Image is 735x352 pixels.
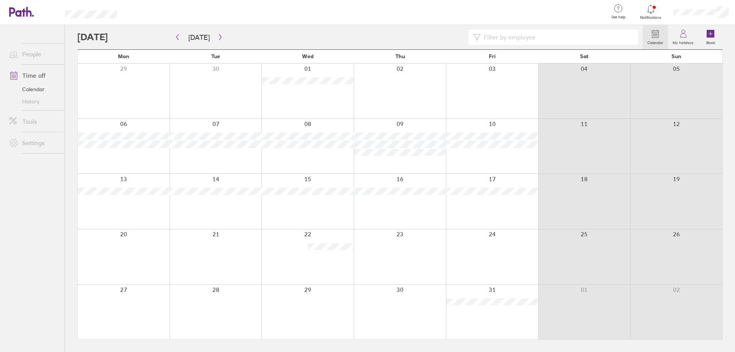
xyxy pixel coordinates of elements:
[3,135,65,151] a: Settings
[3,68,65,83] a: Time off
[643,38,668,45] label: Calendar
[182,31,216,44] button: [DATE]
[702,38,720,45] label: Book
[606,15,631,20] span: Get help
[643,25,668,49] a: Calendar
[211,53,220,59] span: Tue
[668,25,698,49] a: My holidays
[118,53,129,59] span: Mon
[3,46,65,62] a: People
[3,83,65,95] a: Calendar
[698,25,723,49] a: Book
[302,53,314,59] span: Wed
[395,53,405,59] span: Thu
[489,53,496,59] span: Fri
[671,53,681,59] span: Sun
[580,53,588,59] span: Sat
[668,38,698,45] label: My holidays
[639,4,663,20] a: Notifications
[3,114,65,129] a: Tools
[481,30,634,44] input: Filter by employee
[3,95,65,108] a: History
[639,15,663,20] span: Notifications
